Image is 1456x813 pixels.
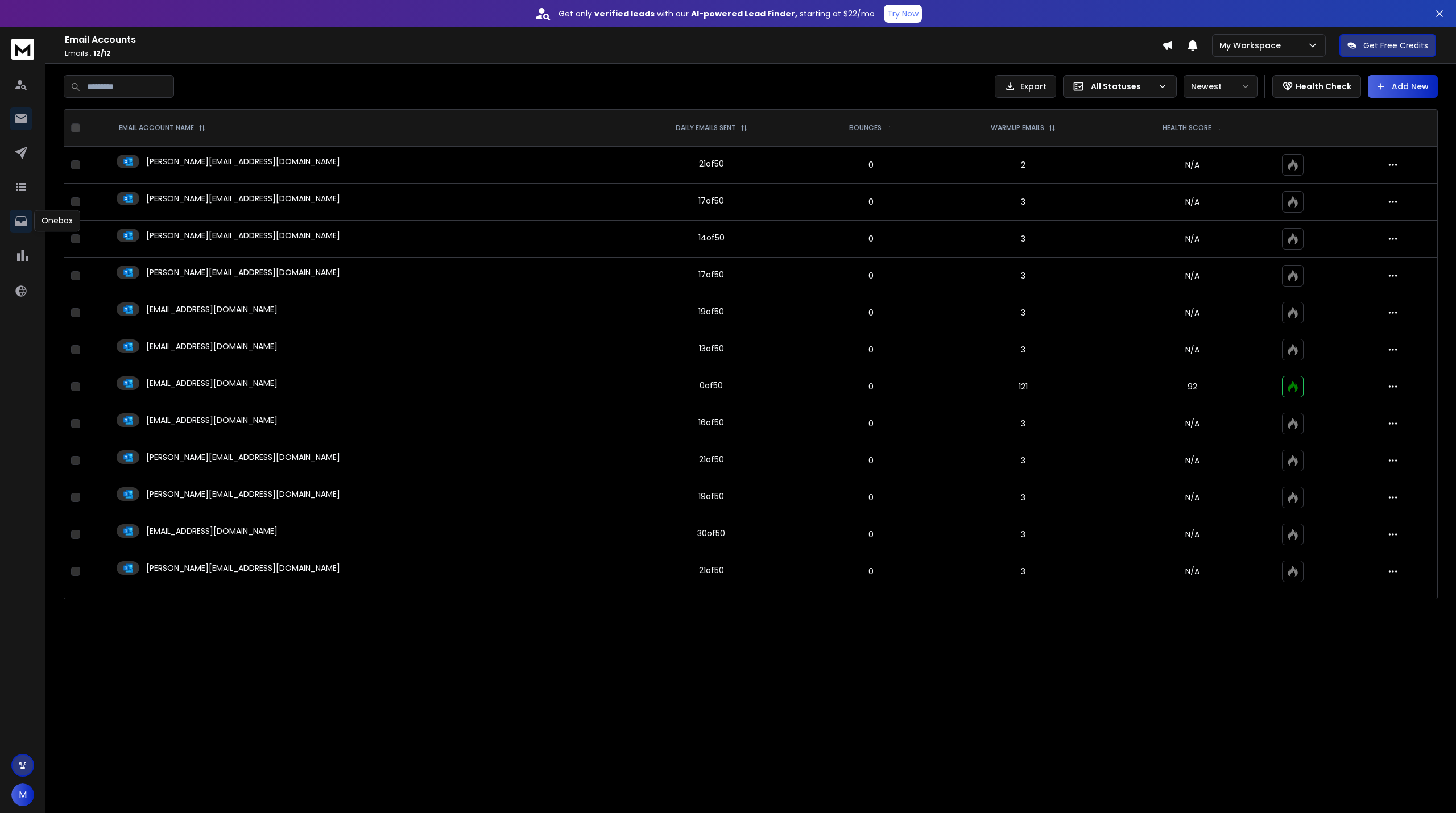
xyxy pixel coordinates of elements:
p: [EMAIL_ADDRESS][DOMAIN_NAME] [146,414,278,426]
div: Onebox [34,210,80,231]
button: Get Free Credits [1339,34,1436,57]
div: 17 of 50 [698,269,724,280]
p: [EMAIL_ADDRESS][DOMAIN_NAME] [146,525,278,537]
p: Get Free Credits [1363,40,1428,51]
div: 13 of 50 [699,343,724,354]
p: N/A [1117,455,1268,466]
p: N/A [1117,418,1268,429]
p: 0 [813,381,929,392]
div: 19 of 50 [698,491,724,502]
p: N/A [1117,492,1268,503]
strong: verified leads [594,8,655,19]
p: 0 [813,529,929,540]
p: Try Now [887,8,919,19]
p: [PERSON_NAME][EMAIL_ADDRESS][DOMAIN_NAME] [146,451,340,463]
p: 0 [813,492,929,503]
td: 92 [1110,368,1275,405]
div: 14 of 50 [698,232,725,243]
div: 21 of 50 [699,158,724,169]
td: 3 [936,331,1110,368]
button: M [11,783,34,806]
div: 21 of 50 [699,454,724,465]
p: N/A [1117,307,1268,318]
td: 3 [936,442,1110,479]
p: [PERSON_NAME][EMAIL_ADDRESS][DOMAIN_NAME] [146,267,340,278]
p: N/A [1117,344,1268,355]
div: 16 of 50 [698,417,724,428]
p: N/A [1117,529,1268,540]
p: 0 [813,344,929,355]
td: 3 [936,258,1110,294]
p: Get only with our starting at $22/mo [559,8,875,19]
p: [PERSON_NAME][EMAIL_ADDRESS][DOMAIN_NAME] [146,156,340,167]
p: 0 [813,418,929,429]
td: 3 [936,184,1110,221]
p: 0 [813,159,929,171]
button: Add New [1368,75,1438,98]
h1: Email Accounts [65,33,1162,47]
p: N/A [1117,566,1268,577]
p: WARMUP EMAILS [991,123,1044,132]
td: 3 [936,479,1110,516]
p: N/A [1117,233,1268,244]
td: 3 [936,294,1110,331]
p: 0 [813,455,929,466]
div: EMAIL ACCOUNT NAME [119,123,205,132]
td: 3 [936,553,1110,590]
strong: AI-powered Lead Finder, [691,8,797,19]
td: 3 [936,405,1110,442]
p: 0 [813,196,929,208]
p: My Workspace [1219,40,1285,51]
p: All Statuses [1091,81,1153,92]
button: Health Check [1272,75,1361,98]
img: logo [11,39,34,60]
p: 0 [813,270,929,281]
td: 3 [936,221,1110,258]
p: [EMAIL_ADDRESS][DOMAIN_NAME] [146,378,278,389]
span: 12 / 12 [93,48,111,58]
p: DAILY EMAILS SENT [676,123,736,132]
td: 121 [936,368,1110,405]
button: Export [995,75,1056,98]
p: N/A [1117,270,1268,281]
td: 2 [936,147,1110,184]
p: 0 [813,233,929,244]
p: N/A [1117,159,1268,171]
p: Emails : [65,49,1162,58]
p: BOUNCES [849,123,882,132]
p: [PERSON_NAME][EMAIL_ADDRESS][DOMAIN_NAME] [146,193,340,204]
p: HEALTH SCORE [1163,123,1211,132]
div: 21 of 50 [699,565,724,576]
div: 0 of 50 [700,380,723,391]
p: [EMAIL_ADDRESS][DOMAIN_NAME] [146,341,278,352]
p: [PERSON_NAME][EMAIL_ADDRESS][DOMAIN_NAME] [146,488,340,500]
p: [PERSON_NAME][EMAIL_ADDRESS][DOMAIN_NAME] [146,230,340,241]
p: 0 [813,307,929,318]
p: 0 [813,566,929,577]
button: Try Now [884,5,922,23]
div: 30 of 50 [697,528,725,539]
p: Health Check [1296,81,1351,92]
p: [EMAIL_ADDRESS][DOMAIN_NAME] [146,304,278,315]
div: 19 of 50 [698,306,724,317]
div: 17 of 50 [698,195,724,206]
button: Newest [1184,75,1258,98]
p: [PERSON_NAME][EMAIL_ADDRESS][DOMAIN_NAME] [146,562,340,574]
p: N/A [1117,196,1268,208]
td: 3 [936,516,1110,553]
